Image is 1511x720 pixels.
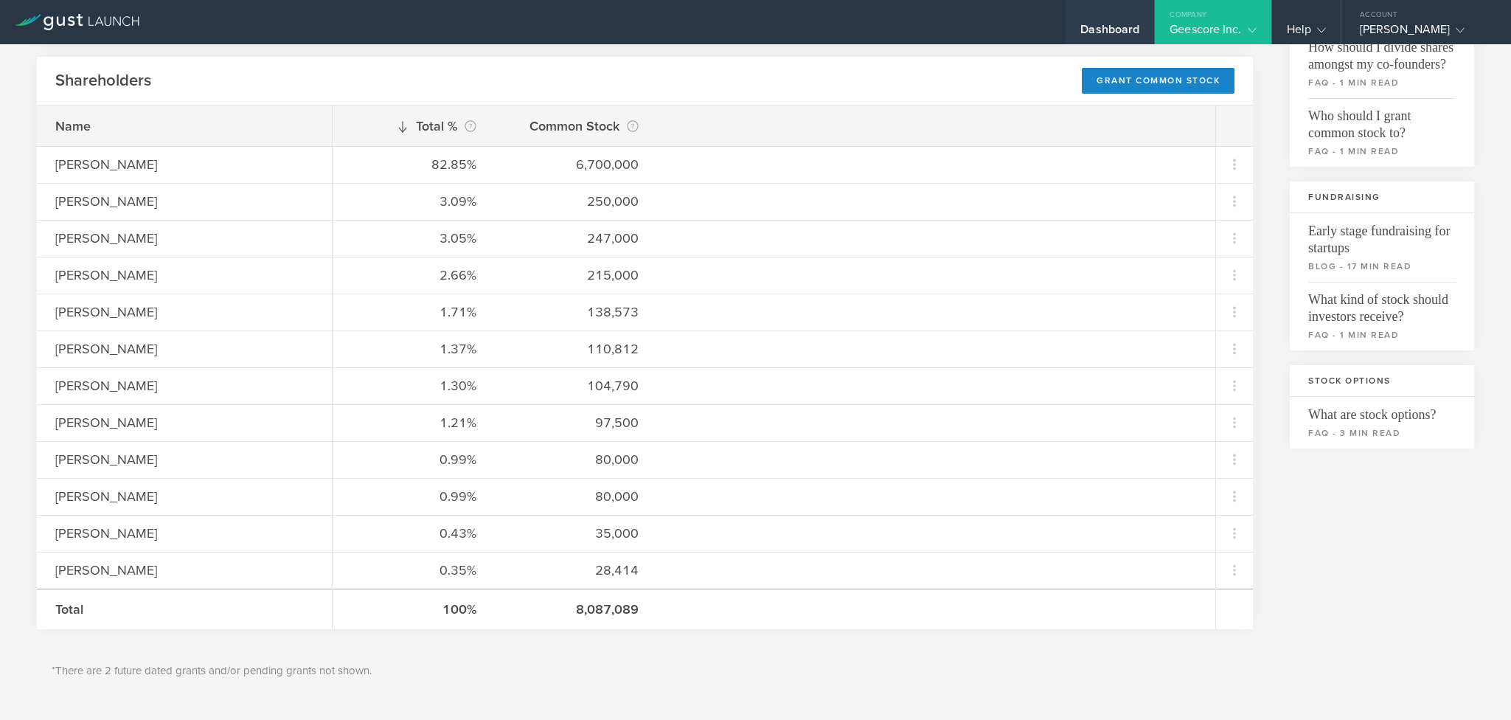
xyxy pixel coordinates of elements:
[55,70,151,91] h2: Shareholders
[55,266,313,285] div: [PERSON_NAME]
[513,192,639,211] div: 250,000
[351,561,476,580] div: 0.35%
[351,155,476,174] div: 82.85%
[513,376,639,395] div: 104,790
[351,116,476,136] div: Total %
[1290,365,1474,397] h3: Stock Options
[55,376,313,395] div: [PERSON_NAME]
[351,192,476,211] div: 3.09%
[1308,397,1456,423] span: What are stock options?
[513,524,639,543] div: 35,000
[351,339,476,359] div: 1.37%
[513,561,639,580] div: 28,414
[1290,98,1474,167] a: Who should I grant common stock to?faq - 1 min read
[513,229,639,248] div: 247,000
[1308,426,1456,440] small: faq - 3 min read
[1308,30,1456,73] span: How should I divide shares amongst my co-founders?
[351,376,476,395] div: 1.30%
[351,413,476,432] div: 1.21%
[513,302,639,322] div: 138,573
[1308,213,1456,257] span: Early stage fundraising for startups
[1082,68,1234,94] div: Grant Common Stock
[1308,282,1456,325] span: What kind of stock should investors receive?
[55,524,313,543] div: [PERSON_NAME]
[1360,22,1485,44] div: [PERSON_NAME]
[351,524,476,543] div: 0.43%
[513,339,639,359] div: 110,812
[351,600,476,619] div: 100%
[1308,145,1456,158] small: faq - 1 min read
[351,487,476,506] div: 0.99%
[55,339,313,359] div: [PERSON_NAME]
[1290,181,1474,213] h3: Fundraising
[55,487,313,506] div: [PERSON_NAME]
[55,192,313,211] div: [PERSON_NAME]
[55,600,313,619] div: Total
[55,413,313,432] div: [PERSON_NAME]
[55,450,313,469] div: [PERSON_NAME]
[55,229,313,248] div: [PERSON_NAME]
[1308,98,1456,142] span: Who should I grant common stock to?
[513,450,639,469] div: 80,000
[351,302,476,322] div: 1.71%
[513,413,639,432] div: 97,500
[1308,260,1456,273] small: blog - 17 min read
[1290,397,1474,449] a: What are stock options?faq - 3 min read
[1170,22,1256,44] div: Geescore Inc.
[513,487,639,506] div: 80,000
[513,266,639,285] div: 215,000
[55,155,313,174] div: [PERSON_NAME]
[513,155,639,174] div: 6,700,000
[513,600,639,619] div: 8,087,089
[351,266,476,285] div: 2.66%
[351,229,476,248] div: 3.05%
[52,662,1238,679] p: *There are 2 future dated grants and/or pending grants not shown.
[351,450,476,469] div: 0.99%
[1308,328,1456,342] small: faq - 1 min read
[1290,213,1474,282] a: Early stage fundraising for startupsblog - 17 min read
[55,117,313,136] div: Name
[1290,30,1474,98] a: How should I divide shares amongst my co-founders?faq - 1 min read
[1290,282,1474,350] a: What kind of stock should investors receive?faq - 1 min read
[1308,76,1456,89] small: faq - 1 min read
[1080,22,1139,44] div: Dashboard
[55,302,313,322] div: [PERSON_NAME]
[513,116,639,136] div: Common Stock
[1287,22,1326,44] div: Help
[55,561,313,580] div: [PERSON_NAME]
